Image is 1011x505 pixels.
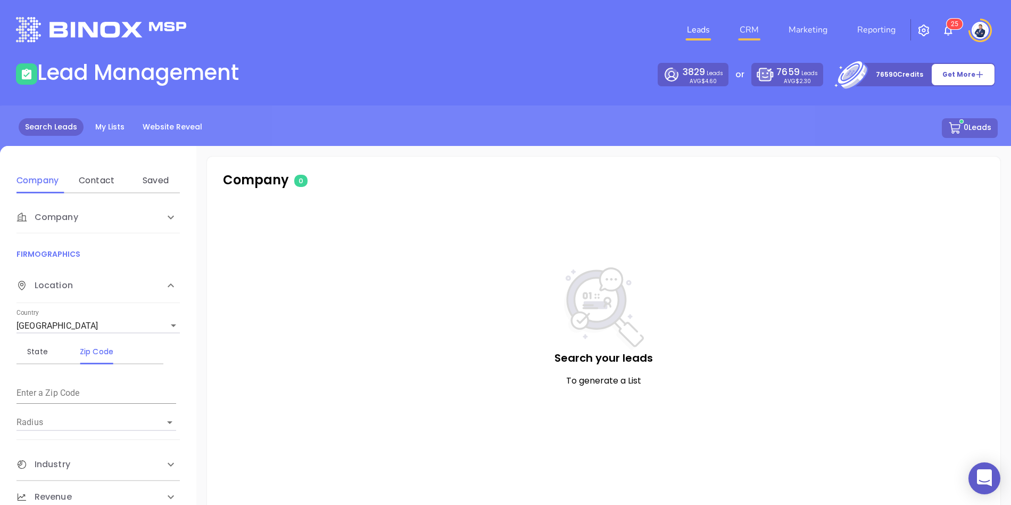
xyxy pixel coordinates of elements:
[16,268,180,303] div: Location
[16,174,59,187] div: Company
[223,170,485,190] p: Company
[683,66,723,79] p: Leads
[784,79,811,84] p: AVG
[784,19,832,40] a: Marketing
[853,19,900,40] a: Reporting
[135,174,177,187] div: Saved
[564,267,644,350] img: NoSearch
[16,248,180,260] p: FIRMOGRAPHICS
[942,24,955,37] img: iconNotification
[683,19,714,40] a: Leads
[776,66,799,78] span: 7659
[16,279,73,292] span: Location
[228,350,979,366] p: Search your leads
[917,24,930,37] img: iconSetting
[951,20,955,28] span: 2
[16,17,186,42] img: logo
[947,19,963,29] sup: 25
[735,68,744,81] p: or
[735,19,763,40] a: CRM
[955,20,958,28] span: 5
[701,77,717,85] span: $4.60
[683,66,705,78] span: 3829
[876,69,923,80] p: 76590 Credits
[16,211,78,224] span: Company
[136,118,209,136] a: Website Reveal
[16,310,39,316] label: Country
[76,345,118,358] div: Zip Code
[942,118,998,138] button: 0Leads
[19,118,84,136] a: Search Leads
[16,201,180,233] div: Company
[16,491,72,503] span: Revenue
[16,458,70,471] span: Industry
[294,175,308,187] span: 0
[690,79,717,84] p: AVG
[972,22,989,39] img: user
[931,63,995,86] button: Get More
[228,374,979,387] p: To generate a List
[16,449,180,480] div: Industry
[776,66,817,79] p: Leads
[16,317,180,335] div: [GEOGRAPHIC_DATA]
[89,118,131,136] a: My Lists
[162,415,177,430] button: Open
[795,77,811,85] span: $2.30
[16,345,59,358] div: State
[37,60,239,85] h1: Lead Management
[76,174,118,187] div: Contact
